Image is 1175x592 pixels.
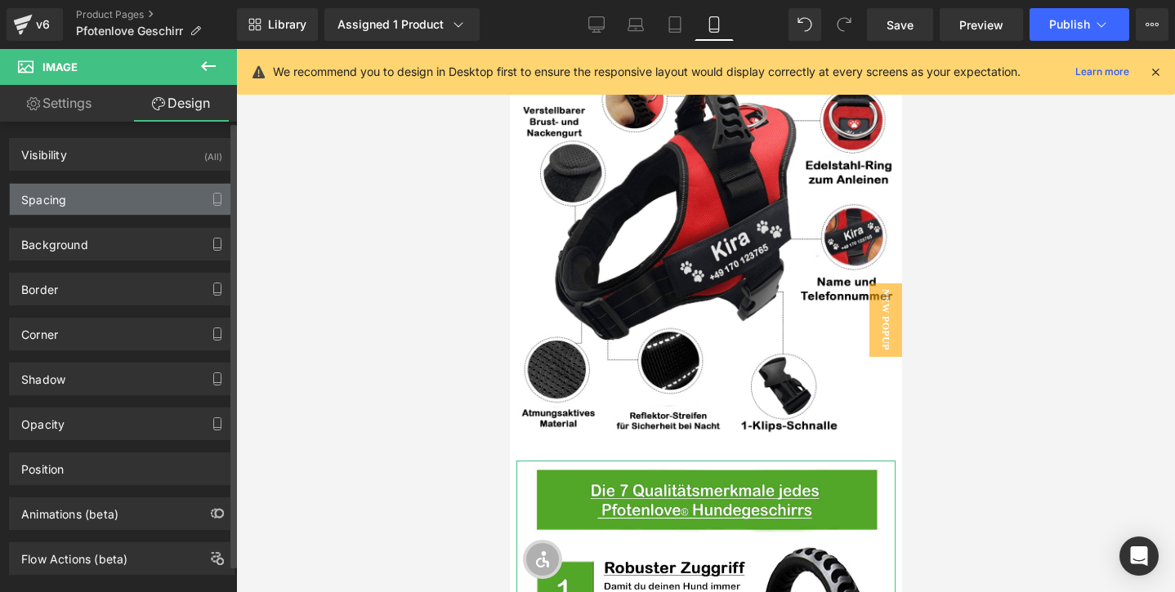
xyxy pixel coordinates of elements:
[789,8,821,41] button: Undo
[204,139,222,166] div: (All)
[959,16,1003,33] span: Preview
[21,498,118,521] div: Animations (beta)
[360,234,392,308] span: New Popup
[25,502,41,519] svg: Wheelchair Icon
[577,8,616,41] a: Desktop
[21,408,65,431] div: Opacity
[1030,8,1129,41] button: Publish
[42,60,78,73] span: Image
[13,491,52,530] div: wheelchair
[940,8,1023,41] a: Preview
[21,274,58,296] div: Border
[7,8,386,387] img: Detaillierte Beschriftung aller Eigenschaften des Hundegeschirrs
[887,16,914,33] span: Save
[21,543,127,566] div: Flow Actions (beta)
[1069,62,1136,82] a: Learn more
[1119,536,1159,576] div: Open Intercom Messenger
[273,63,1021,81] p: We recommend you to design in Desktop first to ensure the responsive layout would display correct...
[76,8,237,21] a: Product Pages
[21,453,64,476] div: Position
[1136,8,1168,41] button: More
[268,17,306,32] span: Library
[21,229,88,251] div: Background
[21,318,58,341] div: Corner
[76,24,183,38] span: Pfotenlove Geschirr
[828,8,860,41] button: Redo
[21,363,65,386] div: Shadow
[33,14,53,35] div: v6
[21,139,67,162] div: Visibility
[122,85,240,122] a: Design
[655,8,695,41] a: Tablet
[616,8,655,41] a: Laptop
[337,16,467,33] div: Assigned 1 Product
[21,184,66,207] div: Spacing
[695,8,734,41] a: Mobile
[1049,18,1090,31] span: Publish
[237,8,318,41] a: New Library
[7,8,63,41] a: v6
